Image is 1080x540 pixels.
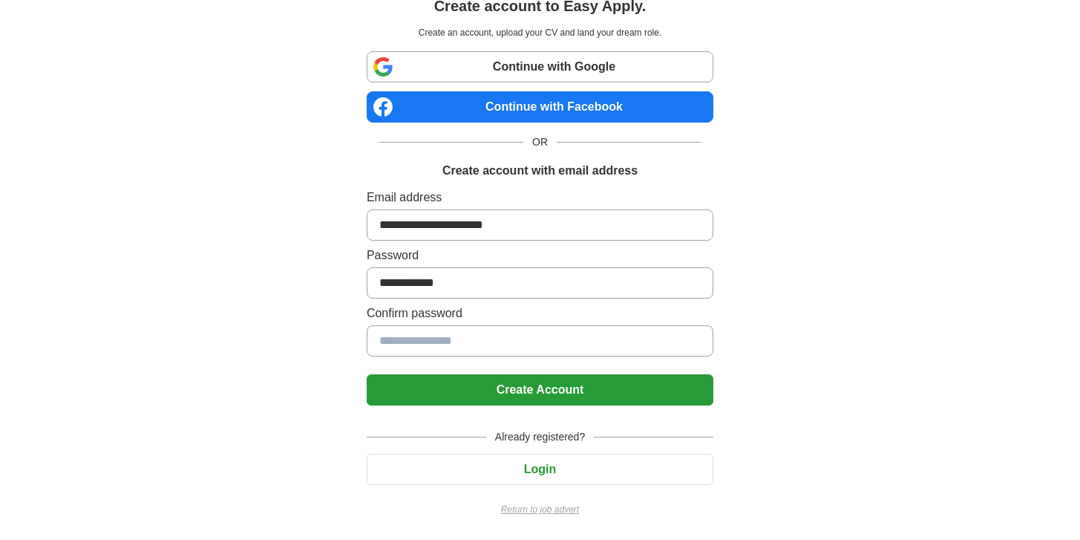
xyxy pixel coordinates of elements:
span: OR [523,134,557,150]
span: Already registered? [486,429,594,445]
button: Login [367,454,713,485]
label: Password [367,247,713,264]
label: Confirm password [367,305,713,322]
p: Create an account, upload your CV and land your dream role. [370,26,710,39]
a: Login [367,463,713,475]
h1: Create account with email address [442,162,638,180]
a: Continue with Facebook [367,91,713,123]
a: Continue with Google [367,51,713,82]
button: Create Account [367,374,713,406]
a: Return to job advert [367,503,713,516]
label: Email address [367,189,713,206]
